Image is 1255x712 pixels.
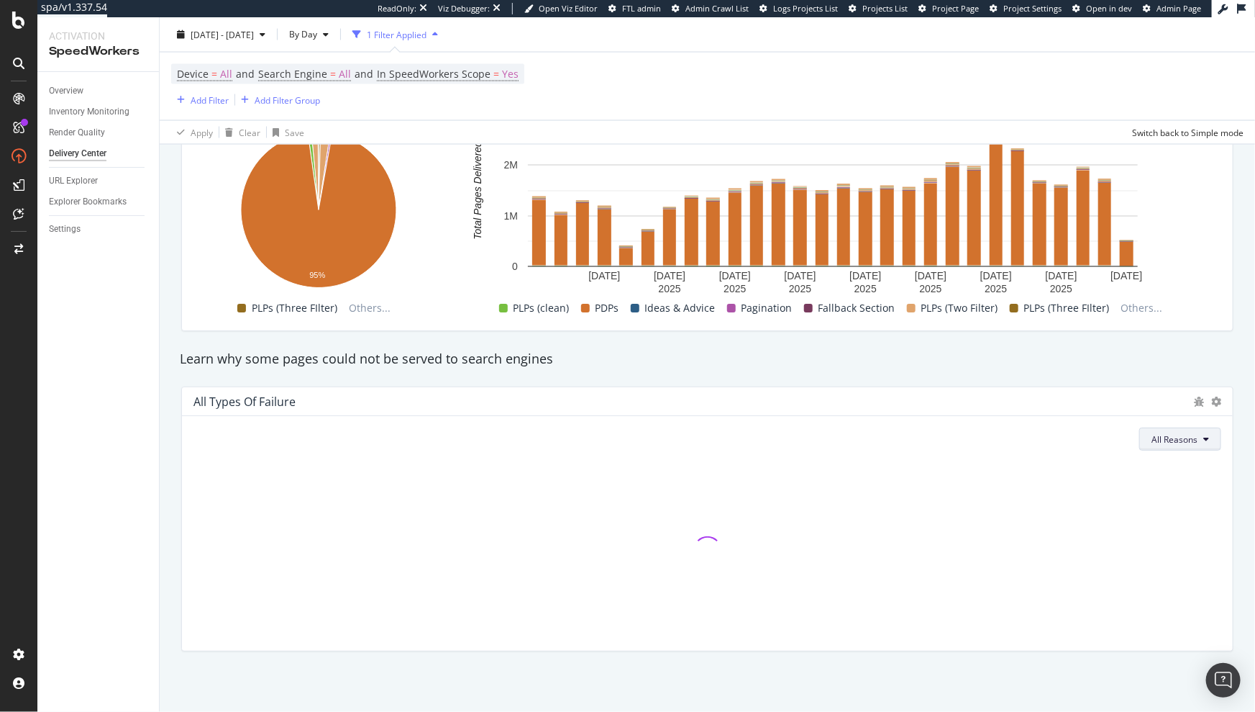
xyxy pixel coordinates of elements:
span: [DATE] - [DATE] [191,28,254,40]
a: Admin Crawl List [672,3,749,14]
a: Settings [49,222,149,237]
text: [DATE] [980,270,1012,281]
text: 2025 [1050,283,1072,294]
span: FTL admin [622,3,661,14]
a: Projects List [849,3,908,14]
a: Open in dev [1072,3,1132,14]
span: = [330,67,336,81]
button: Apply [171,121,213,144]
span: Admin Crawl List [685,3,749,14]
button: [DATE] - [DATE] [171,23,271,46]
div: Switch back to Simple mode [1132,126,1243,138]
button: Add Filter [171,91,229,109]
a: Project Settings [990,3,1062,14]
div: Activation [49,29,147,43]
div: Add Filter [191,94,229,106]
span: and [355,67,373,81]
div: Render Quality [49,125,105,140]
div: Open Intercom Messenger [1206,663,1241,698]
span: and [236,67,255,81]
a: Overview [49,84,149,99]
div: URL Explorer [49,174,98,189]
text: 2025 [854,283,877,294]
a: URL Explorer [49,174,149,189]
button: Add Filter Group [235,91,320,109]
a: Inventory Monitoring [49,104,149,120]
div: Explorer Bookmarks [49,194,127,209]
a: Admin Page [1143,3,1201,14]
text: [DATE] [785,270,816,281]
text: [DATE] [1046,270,1077,281]
a: Explorer Bookmarks [49,194,149,209]
span: Pagination [741,299,793,317]
text: 2025 [724,283,747,294]
span: Open in dev [1086,3,1132,14]
div: Learn why some pages could not be served to search engines [173,350,1242,369]
span: PLPs (clean) [514,299,570,317]
div: All Types of Failure [193,395,296,409]
button: By Day [283,23,334,46]
span: Project Page [932,3,979,14]
text: [DATE] [719,270,751,281]
text: [DATE] [1111,270,1143,281]
button: Clear [219,121,260,144]
span: Search Engine [258,67,327,81]
div: Clear [239,126,260,138]
button: All Reasons [1139,428,1221,451]
div: Inventory Monitoring [49,104,129,120]
span: Logs Projects List [773,3,838,14]
text: 1M [504,210,518,222]
div: Delivery Center [49,146,106,161]
div: Save [285,126,304,138]
text: 2M [504,159,518,171]
div: Add Filter Group [255,94,320,106]
span: Device [177,67,209,81]
span: Ideas & Advice [645,299,716,317]
span: By Day [283,28,317,40]
span: PDPs [595,299,619,317]
text: 2025 [920,283,942,294]
div: SpeedWorkers [49,43,147,60]
span: PLPs (Three FIlter) [252,299,337,317]
span: Yes [502,64,519,84]
div: Settings [49,222,81,237]
span: All [220,64,232,84]
button: Switch back to Simple mode [1126,121,1243,144]
div: Overview [49,84,83,99]
span: Open Viz Editor [539,3,598,14]
span: Project Settings [1003,3,1062,14]
text: [DATE] [850,270,882,281]
span: Projects List [862,3,908,14]
span: = [493,67,499,81]
span: All [339,64,351,84]
span: Others... [1115,299,1169,317]
a: Logs Projects List [759,3,838,14]
span: PLPs (Three FIlter) [1024,299,1110,317]
span: PLPs (Two Filter) [921,299,998,317]
div: Apply [191,126,213,138]
span: All Reasons [1151,433,1197,446]
text: 0 [512,261,518,272]
text: 2025 [985,283,1008,294]
a: Render Quality [49,125,149,140]
svg: A chart. [452,107,1214,298]
span: Others... [343,299,396,317]
text: 2025 [789,283,811,294]
span: In SpeedWorkers Scope [377,67,490,81]
button: Save [267,121,304,144]
text: Total Pages Delivered [473,140,484,240]
svg: A chart. [193,125,444,298]
text: 2025 [659,283,681,294]
button: 1 Filter Applied [347,23,444,46]
text: [DATE] [915,270,946,281]
text: 95% [309,271,325,279]
div: bug [1194,397,1204,407]
div: 1 Filter Applied [367,28,426,40]
text: [DATE] [654,270,685,281]
div: Viz Debugger: [438,3,490,14]
a: Open Viz Editor [524,3,598,14]
a: FTL admin [608,3,661,14]
span: Admin Page [1156,3,1201,14]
